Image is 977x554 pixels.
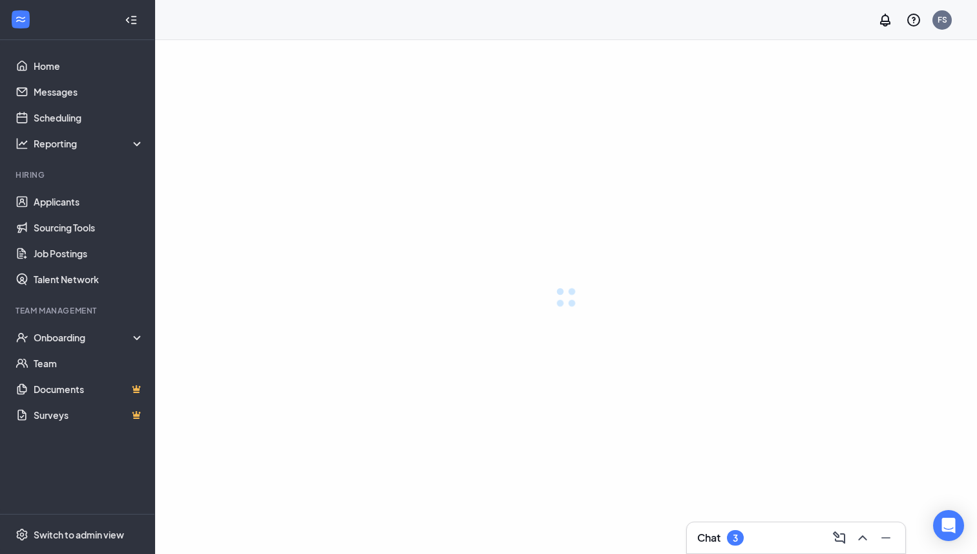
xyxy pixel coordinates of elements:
svg: QuestionInfo [906,12,921,28]
div: Reporting [34,137,145,150]
svg: Minimize [878,530,894,546]
div: Team Management [16,305,142,316]
svg: ComposeMessage [832,530,847,546]
svg: Notifications [877,12,893,28]
a: SurveysCrown [34,402,144,428]
h3: Chat [697,531,720,545]
svg: UserCheck [16,331,28,344]
div: Onboarding [34,331,145,344]
svg: Settings [16,528,28,541]
a: Team [34,350,144,376]
svg: Analysis [16,137,28,150]
a: Talent Network [34,266,144,292]
button: ComposeMessage [828,527,848,548]
button: Minimize [874,527,895,548]
svg: WorkstreamLogo [14,13,27,26]
div: Switch to admin view [34,528,124,541]
a: Applicants [34,189,144,215]
a: Sourcing Tools [34,215,144,240]
div: 3 [733,533,738,544]
div: FS [938,14,947,25]
svg: Collapse [125,14,138,27]
a: Scheduling [34,105,144,131]
div: Open Intercom Messenger [933,510,964,541]
div: Hiring [16,169,142,180]
a: Messages [34,79,144,105]
a: DocumentsCrown [34,376,144,402]
a: Home [34,53,144,79]
button: ChevronUp [851,527,872,548]
svg: ChevronUp [855,530,870,546]
a: Job Postings [34,240,144,266]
